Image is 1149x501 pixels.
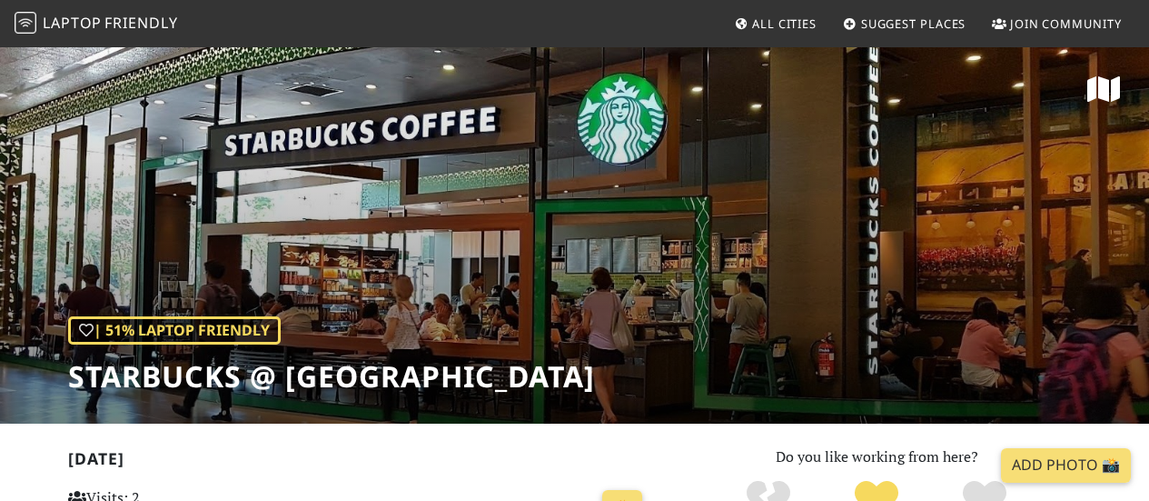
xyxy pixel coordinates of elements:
a: LaptopFriendly LaptopFriendly [15,8,178,40]
div: | 51% Laptop Friendly [68,316,281,346]
a: Suggest Places [836,7,974,40]
a: All Cities [727,7,824,40]
span: Join Community [1010,15,1122,32]
h2: [DATE] [68,449,650,476]
span: Suggest Places [861,15,966,32]
span: Friendly [104,13,177,33]
a: Join Community [985,7,1129,40]
span: All Cities [752,15,817,32]
img: LaptopFriendly [15,12,36,34]
h1: Starbucks @ [GEOGRAPHIC_DATA] [68,359,595,394]
a: Add Photo 📸 [1001,448,1131,483]
span: Laptop [43,13,102,33]
p: Do you like working from here? [672,446,1082,469]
